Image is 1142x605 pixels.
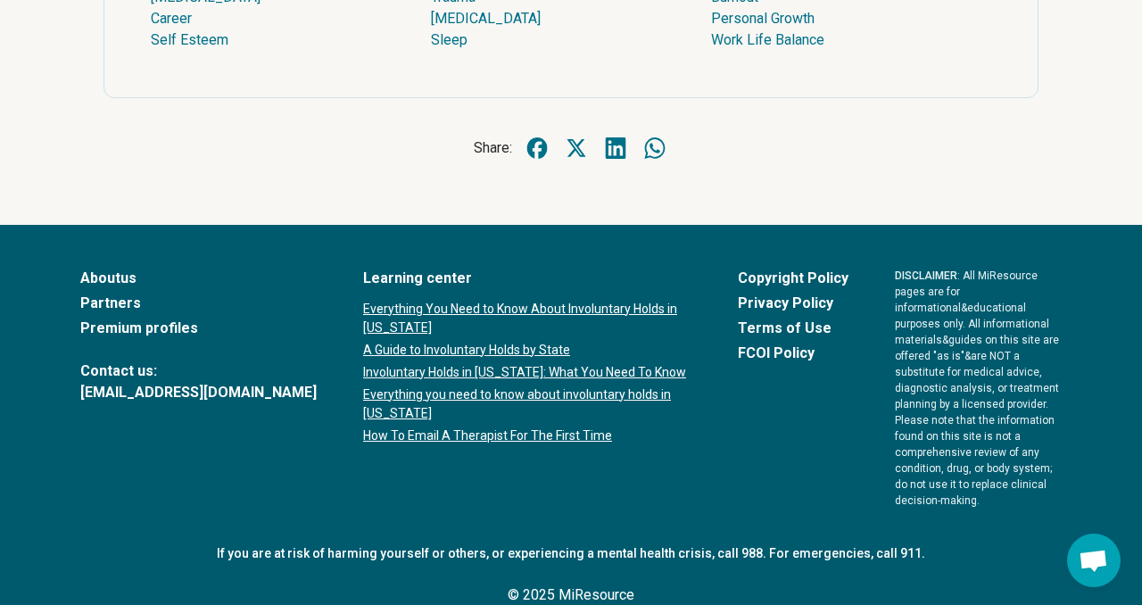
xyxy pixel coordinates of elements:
[711,31,824,48] a: Work Life Balance
[151,31,228,48] a: Self Esteem
[711,10,815,27] a: Personal Growth
[80,268,317,289] a: Aboutus
[562,134,591,162] a: Share on X
[738,318,848,339] a: Terms of Use
[363,427,691,445] a: How To Email A Therapist For The First Time
[601,134,630,162] a: Share on LinkedIn
[738,343,848,364] a: FCOI Policy
[80,361,317,382] span: Contact us:
[474,137,512,159] span: Share:
[363,268,691,289] a: Learning center
[738,293,848,314] a: Privacy Policy
[80,382,317,403] a: [EMAIL_ADDRESS][DOMAIN_NAME]
[80,318,317,339] a: Premium profiles
[431,10,541,27] a: [MEDICAL_DATA]
[151,10,192,27] a: Career
[895,268,1062,509] p: : All MiResource pages are for informational & educational purposes only. All informational mater...
[738,268,848,289] a: Copyright Policy
[895,269,957,282] span: DISCLAIMER
[80,544,1062,563] p: If you are at risk of harming yourself or others, or experiencing a mental health crisis, call 98...
[1067,534,1121,587] div: Open chat
[363,341,691,360] a: A Guide to Involuntary Holds by State
[363,385,691,423] a: Everything you need to know about involuntary holds in [US_STATE]
[363,300,691,337] a: Everything You Need to Know About Involuntary Holds in [US_STATE]
[641,134,669,162] a: Share on WhatsApp
[523,134,551,162] a: Share on Facebook
[363,363,691,382] a: Involuntary Holds in [US_STATE]: What You Need To Know
[80,293,317,314] a: Partners
[431,31,468,48] a: Sleep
